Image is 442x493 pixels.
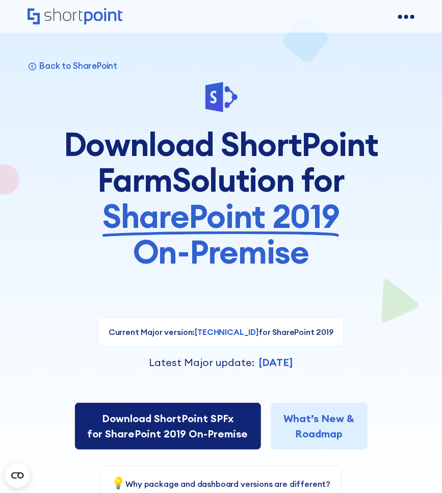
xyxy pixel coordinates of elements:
a: Download ShortPoint SPFxfor SharePoint 2019 On-Premise [75,403,261,450]
a: What’s New &Roadmap [271,403,368,450]
span: 💡 [111,476,125,490]
p: Current Major version: for SharePoint 2019 [109,326,333,338]
iframe: Chat Widget [391,444,442,493]
a: 💡Why package and dashboard versions are different? [111,479,330,489]
span: On-Premise [133,234,309,270]
a: Home [28,8,122,25]
a: open menu [398,9,414,25]
button: Open CMP widget [5,463,30,488]
span: SharePoint 2019 [102,198,340,234]
p: Back to SharePoint [39,60,117,71]
strong: [DATE] [259,356,293,369]
h1: Download ShortPoint Farm [46,126,397,270]
a: Back to SharePoint [28,60,117,71]
span: [TECHNICAL_ID] [195,327,258,337]
p: Latest Major update: [149,355,255,370]
span: Solution for [172,162,345,198]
